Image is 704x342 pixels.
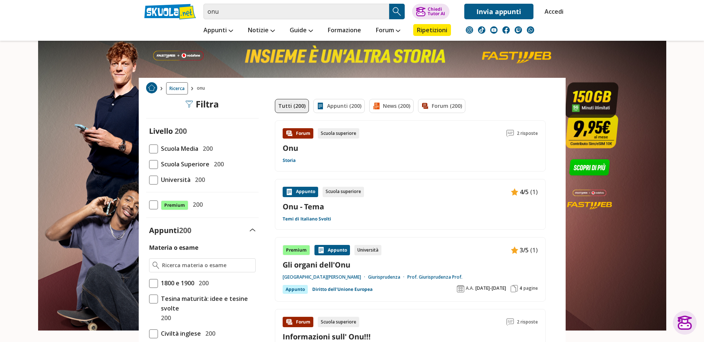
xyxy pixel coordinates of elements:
[523,285,538,291] span: pagine
[519,285,522,291] span: 4
[530,187,538,197] span: (1)
[506,130,514,137] img: Commenti lettura
[511,285,518,292] img: Pagine
[185,100,193,108] img: Filtra filtri mobile
[166,82,188,94] a: Ricerca
[517,128,538,139] span: 2 risposte
[203,4,389,19] input: Cerca appunti, riassunti o versioni
[192,175,205,185] span: 200
[146,82,157,94] a: Home
[158,144,198,153] span: Scuola Media
[545,4,560,19] a: Accedi
[149,225,191,235] label: Appunti
[457,285,464,292] img: Anno accademico
[275,99,309,113] a: Tutti (200)
[466,26,473,34] img: instagram
[288,24,315,37] a: Guide
[283,332,371,342] a: Informazioni sull' Onu!!!
[149,126,173,136] label: Livello
[466,285,474,291] span: A.A.
[369,99,414,113] a: News (200)
[286,130,293,137] img: Forum contenuto
[389,4,405,19] button: Search Button
[158,294,256,313] span: Tesina maturità: idee e tesine svolte
[185,99,219,109] div: Filtra
[418,99,465,113] a: Forum (200)
[283,143,298,153] a: Onu
[146,82,157,93] img: Home
[515,26,522,34] img: twitch
[158,313,171,323] span: 200
[314,245,350,255] div: Appunto
[158,329,201,338] span: Civiltà inglese
[158,175,191,185] span: Università
[200,144,213,153] span: 200
[323,187,364,197] div: Scuola superiore
[374,24,402,37] a: Forum
[391,6,402,17] img: Cerca appunti, riassunti o versioni
[286,188,293,196] img: Appunti contenuto
[283,274,368,280] a: [GEOGRAPHIC_DATA][PERSON_NAME]
[428,7,445,16] div: Chiedi Tutor AI
[511,188,518,196] img: Appunti contenuto
[190,200,203,209] span: 200
[283,317,313,327] div: Forum
[475,285,506,291] span: [DATE]-[DATE]
[202,329,215,338] span: 200
[250,229,256,232] img: Apri e chiudi sezione
[407,274,462,280] a: Prof. Giurisprudenza Prof.
[202,24,235,37] a: Appunti
[246,24,277,37] a: Notizie
[162,262,252,269] input: Ricerca materia o esame
[152,262,159,269] img: Ricerca materia o esame
[412,4,449,19] button: ChiediTutor AI
[368,274,407,280] a: Giurisprudenza
[283,260,538,270] a: Gli organi dell'Onu
[490,26,498,34] img: youtube
[175,126,187,136] span: 200
[318,317,359,327] div: Scuola superiore
[421,102,429,110] img: Forum filtro contenuto
[464,4,533,19] a: Invia appunti
[197,82,208,94] span: onu
[211,159,224,169] span: 200
[502,26,510,34] img: facebook
[283,202,538,212] a: Onu - Tema
[313,99,365,113] a: Appunti (200)
[318,128,359,139] div: Scuola superiore
[511,246,518,254] img: Appunti contenuto
[517,317,538,327] span: 2 risposte
[283,187,318,197] div: Appunto
[283,285,308,294] div: Appunto
[196,278,209,288] span: 200
[149,243,198,252] label: Materia o esame
[317,246,325,254] img: Appunti contenuto
[283,128,313,139] div: Forum
[506,318,514,326] img: Commenti lettura
[312,285,373,294] a: Diritto dell'Unione Europea
[478,26,485,34] img: tiktok
[326,24,363,37] a: Formazione
[283,245,310,255] div: Premium
[158,159,209,169] span: Scuola Superiore
[283,157,296,163] a: Storia
[527,26,534,34] img: WhatsApp
[283,216,331,222] a: Temi di Italiano Svolti
[317,102,324,110] img: Appunti filtro contenuto
[158,278,194,288] span: 1800 e 1900
[161,200,188,210] span: Premium
[179,225,191,235] span: 200
[354,245,381,255] div: Università
[413,24,451,36] a: Ripetizioni
[530,245,538,255] span: (1)
[373,102,380,110] img: News filtro contenuto
[520,187,529,197] span: 4/5
[286,318,293,326] img: Forum contenuto
[520,245,529,255] span: 3/5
